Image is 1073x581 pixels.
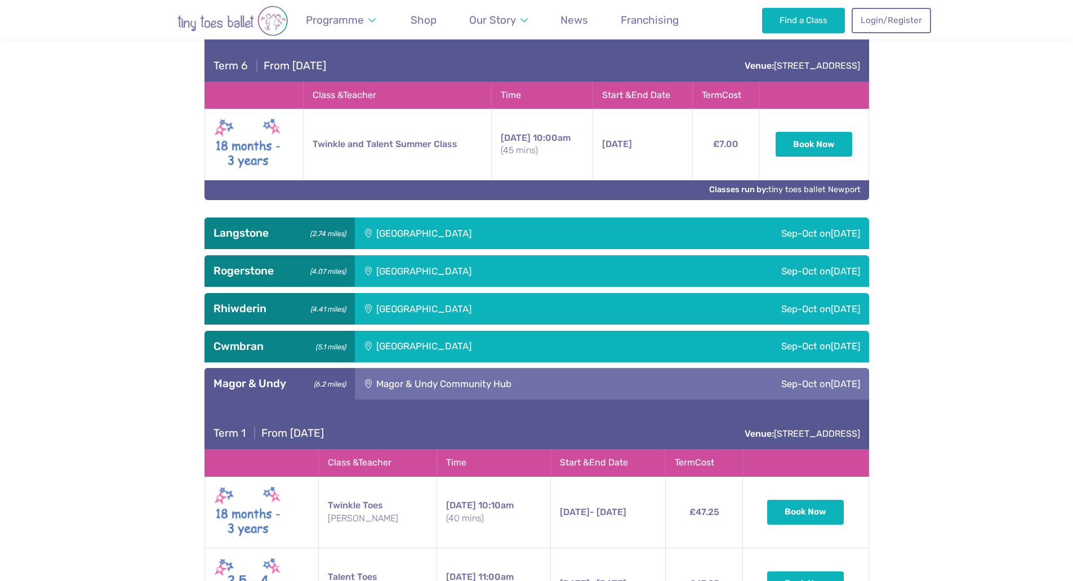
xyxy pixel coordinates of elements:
[602,139,632,149] span: [DATE]
[745,60,774,71] strong: Venue:
[593,82,693,108] th: Start & End Date
[411,14,437,26] span: Shop
[406,7,442,33] a: Shop
[709,185,861,194] a: Classes run by:tiny toes ballet Newport
[213,59,248,72] span: Term 6
[852,8,930,33] a: Login/Register
[301,7,381,33] a: Programme
[306,14,364,26] span: Programme
[437,476,551,548] td: 10:10am
[831,228,860,239] span: [DATE]
[304,82,491,108] th: Class & Teacher
[304,109,491,180] td: Twinkle and Talent Summer Class
[645,255,869,287] div: Sep-Oct on
[831,378,860,389] span: [DATE]
[319,450,437,476] th: Class & Teacher
[328,512,427,525] small: [PERSON_NAME]
[310,377,345,389] small: (6.2 miles)
[709,185,768,194] strong: Classes run by:
[213,427,324,440] h4: From [DATE]
[645,218,869,249] div: Sep-Oct on
[213,377,346,391] h3: Magor & Undy
[645,331,869,362] div: Sep-Oct on
[214,116,282,173] img: Twinkle & Talent toes (New May 2025)
[745,428,774,439] strong: Venue:
[355,331,645,362] div: [GEOGRAPHIC_DATA]
[306,227,345,238] small: (2.74 miles)
[319,476,437,548] td: Twinkle Toes
[831,340,860,352] span: [DATE]
[666,476,742,548] td: £47.25
[551,450,666,476] th: Start & End Date
[446,500,476,511] span: [DATE]
[555,7,594,33] a: News
[762,8,845,33] a: Find a Class
[213,227,346,240] h3: Langstone
[776,132,852,157] button: Book Now
[616,7,684,33] a: Franchising
[501,132,531,143] span: [DATE]
[355,255,645,287] div: [GEOGRAPHIC_DATA]
[831,265,860,277] span: [DATE]
[213,302,346,316] h3: Rhiwderin
[306,264,345,276] small: (4.07 miles)
[666,450,742,476] th: Term Cost
[355,293,645,325] div: [GEOGRAPHIC_DATA]
[621,14,679,26] span: Franchising
[355,218,645,249] div: [GEOGRAPHIC_DATA]
[464,7,533,33] a: Our Story
[143,6,323,36] img: tiny toes ballet
[745,428,860,439] a: Venue:[STREET_ADDRESS]
[693,82,759,108] th: Term Cost
[306,302,345,314] small: (4.41 miles)
[214,484,282,541] img: Twinkle & Talent toes (New May 2025)
[469,14,516,26] span: Our Story
[831,303,860,314] span: [DATE]
[560,507,590,517] span: [DATE]
[645,293,869,325] div: Sep-Oct on
[248,427,261,440] span: |
[213,264,346,278] h3: Rogerstone
[679,368,869,400] div: Sep-Oct on
[213,59,326,73] h4: From [DATE]
[501,144,584,157] small: (45 mins)
[491,82,593,108] th: Time
[491,109,593,180] td: 10:00am
[355,368,679,400] div: Magor & Undy Community Hub
[213,427,246,440] span: Term 1
[693,109,759,180] td: £7.00
[251,59,264,72] span: |
[560,14,588,26] span: News
[767,500,844,525] button: Book Now
[560,507,626,517] span: - [DATE]
[446,512,542,525] small: (40 mins)
[745,60,860,71] a: Venue:[STREET_ADDRESS]
[437,450,551,476] th: Time
[311,340,345,352] small: (5.1 miles)
[213,340,346,353] h3: Cwmbran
